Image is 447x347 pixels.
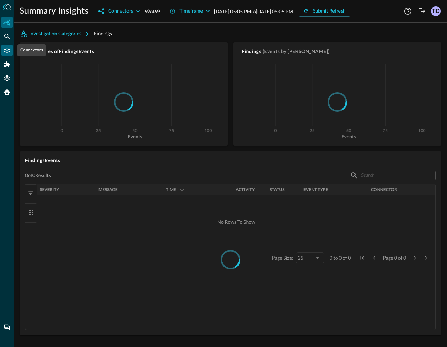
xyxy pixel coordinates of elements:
[1,31,13,42] div: Federated Search
[20,28,94,39] button: Investigation Categories
[361,169,420,182] input: Search
[431,6,441,16] div: TD
[214,8,293,15] p: [DATE] 05:05 PM to [DATE] 05:05 PM
[1,73,13,84] div: Settings
[166,6,214,17] button: Timeframe
[402,6,413,17] button: Help
[263,48,330,55] h5: (Events by [PERSON_NAME])
[179,7,203,16] div: Timeframe
[1,17,13,28] div: Summary Insights
[108,7,133,16] div: Connectors
[313,7,346,16] div: Submit Refresh
[1,45,13,56] div: Connectors
[20,6,89,17] h1: Summary Insights
[17,44,46,56] div: Connectors
[144,8,160,15] p: 69 of 69
[416,6,427,17] button: Logout
[94,6,144,17] button: Connectors
[94,30,112,36] span: Findings
[1,322,13,333] div: Chat
[2,59,13,70] div: Addons
[28,48,222,55] h5: Categories of Findings Events
[25,157,436,164] h5: Findings Events
[299,6,350,17] button: Submit Refresh
[25,172,51,179] p: 0 of 0 Results
[1,87,13,98] div: Query Agent
[242,48,261,55] h5: Findings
